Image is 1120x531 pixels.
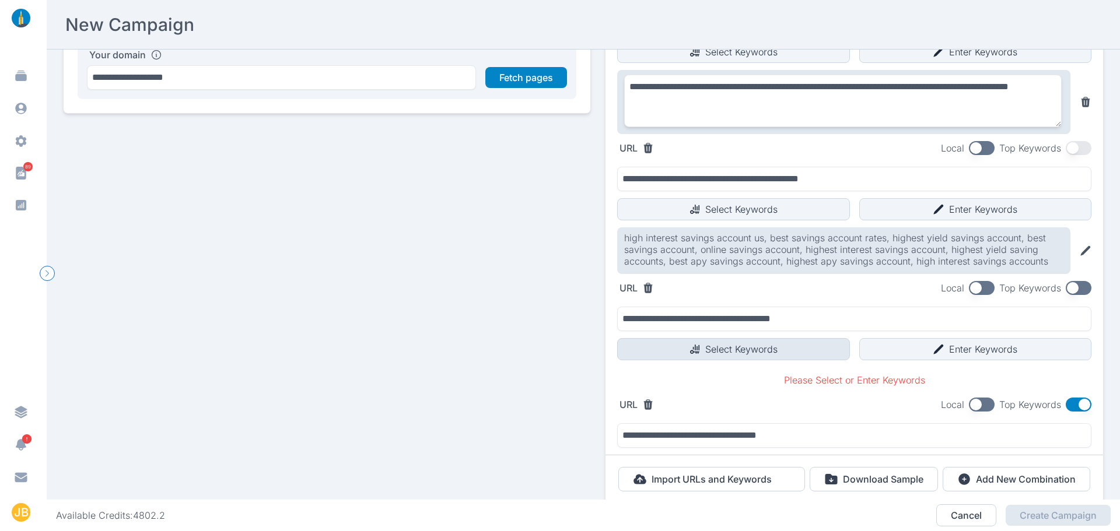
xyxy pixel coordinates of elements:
[810,467,938,491] button: Download Sample
[859,198,1092,220] button: Enter Keywords
[618,467,805,491] button: Import URLs and Keywords
[619,142,638,154] label: URL
[1006,505,1111,526] button: Create Campaign
[485,67,567,88] button: Fetch pages
[652,473,772,485] p: Import URLs and Keywords
[976,473,1076,485] p: Add New Combination
[941,399,964,410] span: Local
[619,282,638,294] label: URL
[859,41,1092,63] button: Enter Keywords
[941,282,964,294] span: Local
[999,282,1061,294] span: Top Keywords
[624,232,1063,267] button: high interest savings account us, best savings account rates, highest yield savings account, best...
[941,142,964,154] span: Local
[617,198,850,220] button: Select Keywords
[936,504,996,526] button: Cancel
[617,41,850,63] button: Select Keywords
[23,162,33,171] span: 89
[999,142,1061,154] span: Top Keywords
[999,399,1061,410] span: Top Keywords
[65,14,194,35] h2: New Campaign
[617,374,1091,386] p: Please Select or Enter Keywords
[89,49,146,61] label: Your domain
[56,509,165,521] div: Available Credits: 4802.2
[7,9,35,27] img: linklaunch_small.2ae18699.png
[617,338,850,360] button: Select Keywords
[943,467,1090,491] button: Add New Combination
[619,399,638,410] label: URL
[859,338,1092,360] button: Enter Keywords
